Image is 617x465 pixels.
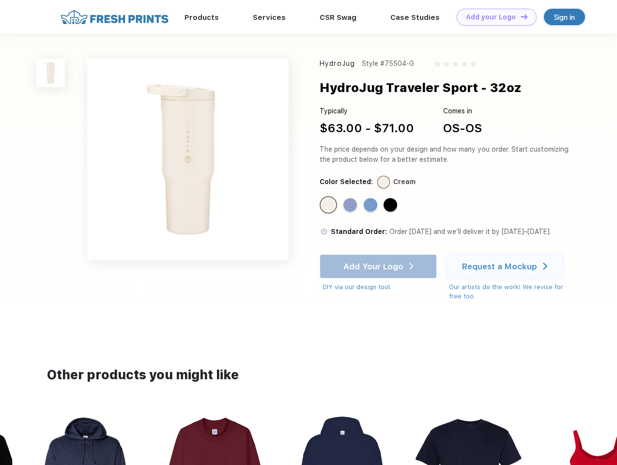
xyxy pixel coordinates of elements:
div: Our artists do the work! We revise for free too. [449,282,572,301]
div: Color Selected: [320,177,373,187]
div: Peri [343,198,357,212]
span: Order [DATE] and we’ll deliver it by [DATE]–[DATE]. [389,228,551,235]
div: Typically [320,106,414,116]
img: func=resize&h=640 [87,59,289,260]
div: Add your Logo [466,13,516,21]
img: fo%20logo%202.webp [58,9,171,26]
div: OS-OS [443,120,482,137]
div: Style #75504-G [362,59,414,69]
img: gray_star.svg [434,61,440,67]
div: DIY via our design tool. [323,282,437,292]
img: gray_star.svg [461,61,467,67]
img: gray_star.svg [452,61,458,67]
div: Comes in [443,106,482,116]
div: Cream [322,198,335,212]
img: white arrow [543,263,547,270]
img: DT [521,14,527,19]
div: Sign in [554,12,575,23]
div: The price depends on your design and how many you order. Start customizing the product below for ... [320,144,572,165]
img: gray_star.svg [470,61,476,67]
div: HydroJug Traveler Sport - 32oz [320,78,522,97]
span: Standard Order: [331,228,387,235]
img: gray_star.svg [444,61,449,67]
a: Sign in [544,9,585,25]
div: Black [384,198,397,212]
div: HydroJug [320,59,355,69]
div: Light Blue [364,198,377,212]
div: Other products you might like [47,366,570,385]
img: func=resize&h=100 [36,59,65,87]
img: standard order [320,227,328,236]
div: $63.00 - $71.00 [320,120,414,137]
div: Cream [393,177,416,187]
a: Products [185,13,219,22]
div: Request a Mockup [462,262,537,271]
